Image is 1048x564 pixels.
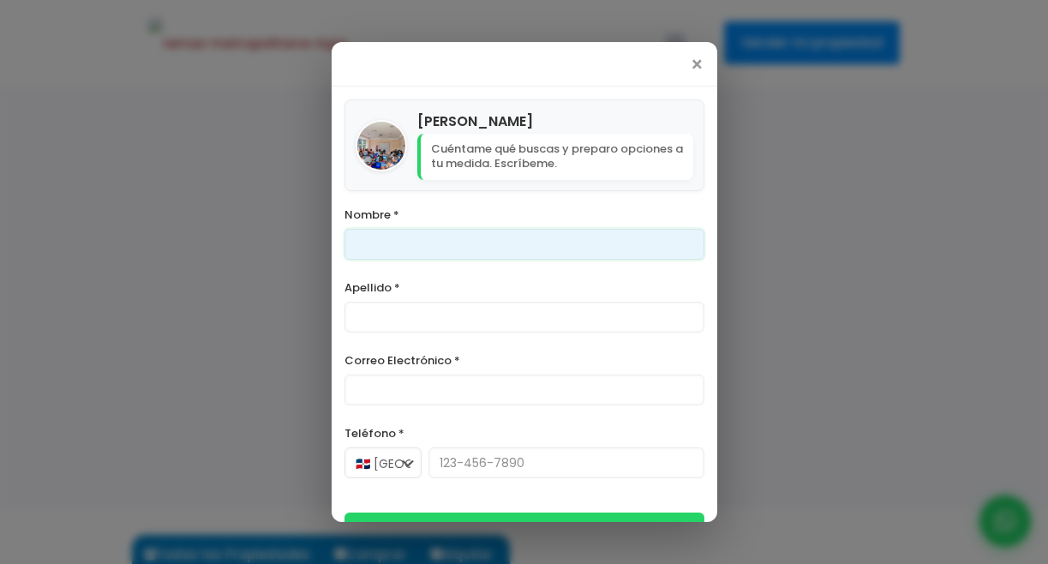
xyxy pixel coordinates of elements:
[344,513,704,547] button: Iniciar Conversación
[417,134,693,180] p: Cuéntame qué buscas y preparo opciones a tu medida. Escríbeme.
[417,111,693,132] h4: [PERSON_NAME]
[344,277,704,298] label: Apellido *
[344,350,704,371] label: Correo Electrónico *
[690,55,704,75] span: ×
[344,204,704,225] label: Nombre *
[428,447,704,478] input: 123-456-7890
[357,122,405,170] img: Adrian Reyes
[344,423,704,444] label: Teléfono *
